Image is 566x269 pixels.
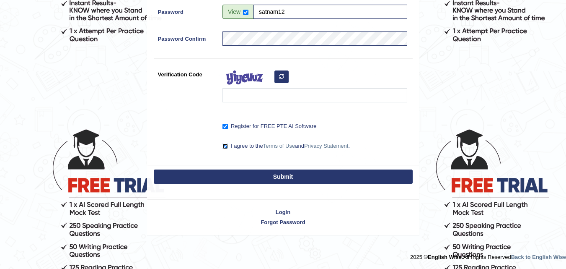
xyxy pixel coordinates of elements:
strong: English Wise. [428,254,463,260]
label: Password Confirm [154,31,219,43]
a: Back to English Wise [511,254,566,260]
label: Register for FREE PTE AI Software [222,122,316,131]
a: Login [147,208,419,216]
input: I agree to theTerms of UseandPrivacy Statement. [222,144,228,149]
a: Forgot Password [147,218,419,226]
a: Privacy Statement [304,143,349,149]
button: Submit [154,170,413,184]
label: Verification Code [154,67,219,78]
label: Password [154,5,219,16]
a: Terms of Use [263,143,295,149]
input: Show/Hide Password [243,10,248,15]
label: I agree to the and . [222,142,350,150]
div: 2025 © All Rights Reserved [410,249,566,261]
input: Register for FREE PTE AI Software [222,124,228,129]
